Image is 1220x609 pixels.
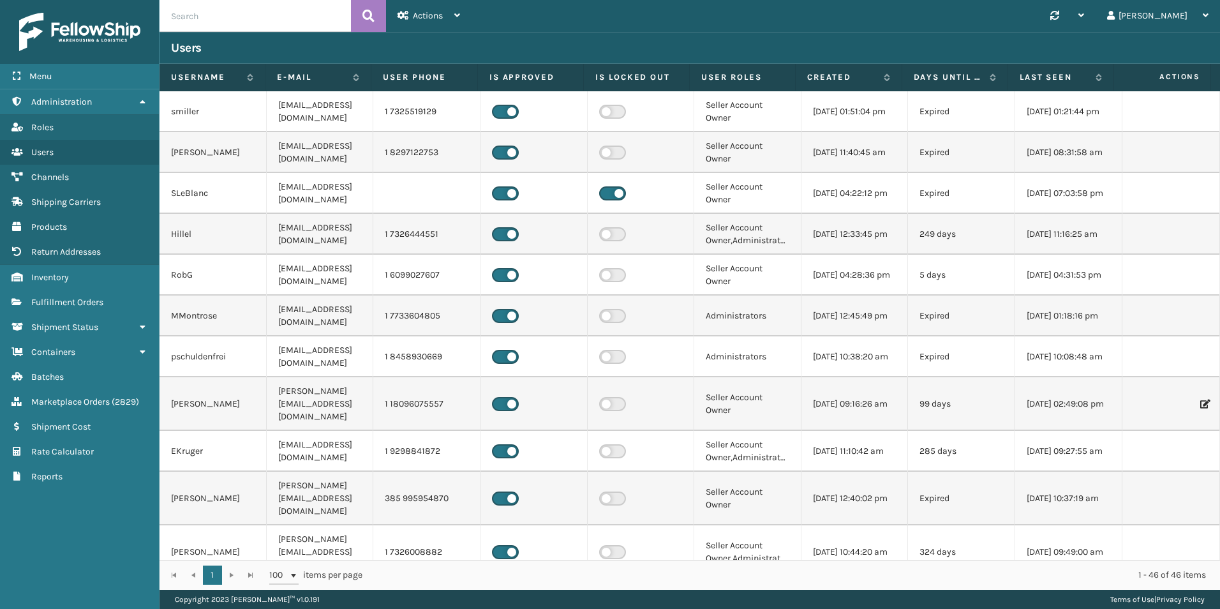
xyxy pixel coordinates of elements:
td: Expired [908,472,1015,525]
td: [DATE] 10:44:20 am [801,525,909,579]
td: [DATE] 12:33:45 pm [801,214,909,255]
span: Menu [29,71,52,82]
td: Seller Account Owner,Administrators [694,431,801,472]
td: [EMAIL_ADDRESS][DOMAIN_NAME] [267,296,374,336]
td: Expired [908,132,1015,173]
td: [EMAIL_ADDRESS][DOMAIN_NAME] [267,91,374,132]
label: User phone [383,71,465,83]
td: 285 days [908,431,1015,472]
span: items per page [269,566,362,585]
span: Inventory [31,272,69,283]
td: 1 18096075557 [373,377,480,431]
td: pschuldenfrei [160,336,267,377]
label: Is Locked Out [595,71,678,83]
td: [DATE] 10:08:48 am [1015,336,1122,377]
td: [DATE] 10:38:20 am [801,336,909,377]
label: Created [807,71,877,83]
td: Administrators [694,336,801,377]
td: 1 9298841872 [373,431,480,472]
td: 1 6099027607 [373,255,480,296]
td: [DATE] 01:21:44 pm [1015,91,1122,132]
label: Days until password expires [914,71,983,83]
td: [DATE] 12:40:02 pm [801,472,909,525]
span: Shipping Carriers [31,197,101,207]
a: Terms of Use [1110,595,1154,604]
td: [DATE] 01:51:04 pm [801,91,909,132]
span: 100 [269,569,288,582]
td: 5 days [908,255,1015,296]
span: Rate Calculator [31,446,94,457]
td: 385 995954870 [373,472,480,525]
span: Administration [31,96,92,107]
a: Privacy Policy [1156,595,1205,604]
td: Expired [908,91,1015,132]
td: [DATE] 08:31:58 am [1015,132,1122,173]
td: 1 7326008882 [373,525,480,579]
label: E-mail [277,71,346,83]
td: Seller Account Owner,Administrators [694,525,801,579]
label: Is Approved [489,71,572,83]
td: 1 7326444551 [373,214,480,255]
td: 324 days [908,525,1015,579]
td: Expired [908,296,1015,336]
span: Batches [31,372,64,382]
div: | [1110,590,1205,609]
td: Seller Account Owner [694,173,801,214]
td: [EMAIL_ADDRESS][DOMAIN_NAME] [267,431,374,472]
p: Copyright 2023 [PERSON_NAME]™ v 1.0.191 [175,590,320,609]
td: [DATE] 10:37:19 am [1015,472,1122,525]
td: Seller Account Owner [694,132,801,173]
span: Channels [31,172,69,183]
td: [EMAIL_ADDRESS][DOMAIN_NAME] [267,255,374,296]
td: [DATE] 04:31:53 pm [1015,255,1122,296]
div: 1 - 46 of 46 items [380,569,1206,582]
td: 1 8458930669 [373,336,480,377]
span: Return Addresses [31,246,101,257]
span: Fulfillment Orders [31,297,103,308]
td: [PERSON_NAME] [160,377,267,431]
td: [PERSON_NAME][EMAIL_ADDRESS][DOMAIN_NAME] [267,472,374,525]
td: [DATE] 09:49:00 am [1015,525,1122,579]
td: Seller Account Owner,Administrators [694,214,801,255]
span: Marketplace Orders [31,396,110,407]
td: [PERSON_NAME][EMAIL_ADDRESS][DOMAIN_NAME] [267,377,374,431]
td: Seller Account Owner [694,472,801,525]
label: Username [171,71,241,83]
i: Edit [1200,400,1208,409]
td: 99 days [908,377,1015,431]
td: [EMAIL_ADDRESS][DOMAIN_NAME] [267,173,374,214]
span: ( 2829 ) [112,396,139,407]
td: 1 8297122753 [373,132,480,173]
td: [EMAIL_ADDRESS][DOMAIN_NAME] [267,336,374,377]
td: smiller [160,91,267,132]
h3: Users [171,40,202,56]
td: [PERSON_NAME] [160,132,267,173]
td: Seller Account Owner [694,91,801,132]
a: 1 [203,566,222,585]
td: [DATE] 09:16:26 am [801,377,909,431]
img: logo [19,13,140,51]
label: Last Seen [1020,71,1089,83]
td: [EMAIL_ADDRESS][DOMAIN_NAME] [267,132,374,173]
span: Users [31,147,54,158]
td: 1 7325519129 [373,91,480,132]
td: [DATE] 04:28:36 pm [801,255,909,296]
td: 249 days [908,214,1015,255]
td: [PERSON_NAME] [160,472,267,525]
td: Expired [908,173,1015,214]
td: [EMAIL_ADDRESS][DOMAIN_NAME] [267,214,374,255]
td: [DATE] 09:27:55 am [1015,431,1122,472]
span: Containers [31,347,75,357]
td: [DATE] 11:10:42 am [801,431,909,472]
span: Actions [413,10,443,21]
td: [DATE] 02:49:08 pm [1015,377,1122,431]
span: Products [31,222,67,232]
td: [DATE] 11:40:45 am [801,132,909,173]
td: 1 7733604805 [373,296,480,336]
td: [PERSON_NAME] [160,525,267,579]
td: [PERSON_NAME][EMAIL_ADDRESS][DOMAIN_NAME] [267,525,374,579]
span: Reports [31,471,63,482]
td: MMontrose [160,296,267,336]
td: SLeBlanc [160,173,267,214]
td: Administrators [694,296,801,336]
